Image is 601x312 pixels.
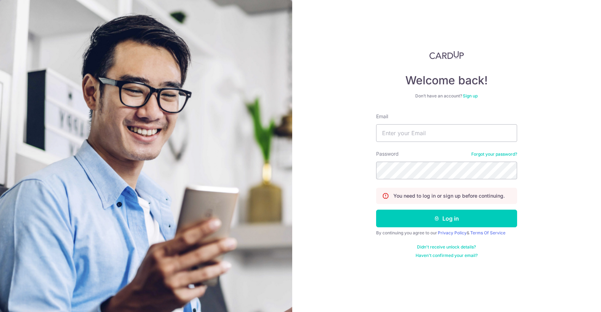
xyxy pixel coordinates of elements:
[416,253,478,258] a: Haven't confirmed your email?
[376,124,517,142] input: Enter your Email
[429,51,464,59] img: CardUp Logo
[393,192,505,199] p: You need to log in or sign up before continuing.
[438,230,467,235] a: Privacy Policy
[471,151,517,157] a: Forgot your password?
[376,113,388,120] label: Email
[376,73,517,88] h4: Welcome back!
[376,150,399,157] label: Password
[376,93,517,99] div: Don’t have an account?
[470,230,505,235] a: Terms Of Service
[376,230,517,236] div: By continuing you agree to our &
[463,93,478,98] a: Sign up
[417,244,476,250] a: Didn't receive unlock details?
[376,210,517,227] button: Log in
